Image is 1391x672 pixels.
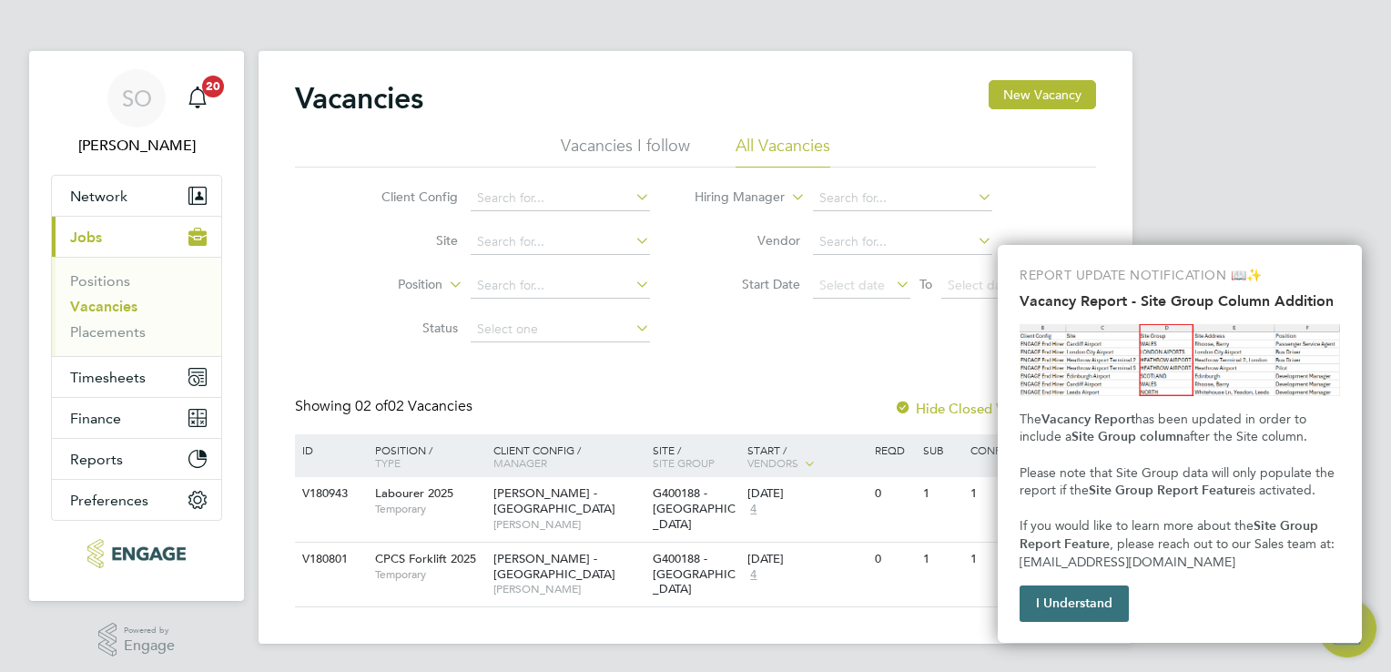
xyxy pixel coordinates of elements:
[919,434,966,465] div: Sub
[361,434,489,478] div: Position /
[70,451,123,468] span: Reports
[70,410,121,427] span: Finance
[747,502,759,517] span: 4
[493,455,547,470] span: Manager
[736,135,830,168] li: All Vacancies
[375,502,484,516] span: Temporary
[653,485,736,532] span: G400188 - [GEOGRAPHIC_DATA]
[989,80,1096,109] button: New Vacancy
[295,80,423,117] h2: Vacancies
[471,229,650,255] input: Search for...
[1020,412,1041,427] span: The
[353,232,458,249] label: Site
[648,434,744,478] div: Site /
[919,477,966,511] div: 1
[375,567,484,582] span: Temporary
[493,582,644,596] span: [PERSON_NAME]
[298,543,361,576] div: V180801
[124,638,175,654] span: Engage
[919,543,966,576] div: 1
[870,543,918,576] div: 0
[653,551,736,597] span: G400188 - [GEOGRAPHIC_DATA]
[1020,536,1338,570] span: , please reach out to our Sales team at: [EMAIL_ADDRESS][DOMAIN_NAME]
[1020,267,1340,285] p: REPORT UPDATE NOTIFICATION 📖✨
[966,543,1013,576] div: 1
[561,135,690,168] li: Vacancies I follow
[493,485,615,516] span: [PERSON_NAME] - [GEOGRAPHIC_DATA]
[695,276,800,292] label: Start Date
[1041,412,1135,427] strong: Vacancy Report
[747,567,759,583] span: 4
[87,539,185,568] img: peacerecruitment-logo-retina.png
[747,552,866,567] div: [DATE]
[813,186,992,211] input: Search for...
[375,455,401,470] span: Type
[1089,483,1247,498] strong: Site Group Report Feature
[355,397,388,415] span: 02 of
[1247,483,1315,498] span: is activated.
[1020,412,1310,445] span: has been updated in order to include a
[1071,429,1183,444] strong: Site Group column
[1020,518,1254,534] span: If you would like to learn more about the
[375,551,476,566] span: CPCS Forklift 2025
[493,551,615,582] span: [PERSON_NAME] - [GEOGRAPHIC_DATA]
[70,272,130,290] a: Positions
[70,188,127,205] span: Network
[1183,429,1307,444] span: after the Site column.
[966,477,1013,511] div: 1
[122,87,152,110] span: SO
[375,485,453,501] span: Labourer 2025
[743,434,870,480] div: Start /
[1020,585,1129,622] button: I Understand
[51,539,222,568] a: Go to home page
[966,434,1013,465] div: Conf
[51,135,222,157] span: Scott O'Malley
[695,232,800,249] label: Vendor
[680,188,785,207] label: Hiring Manager
[471,273,650,299] input: Search for...
[1020,324,1340,396] img: Site Group Column in Vacancy Report
[124,623,175,638] span: Powered by
[813,229,992,255] input: Search for...
[1020,292,1340,310] h2: Vacancy Report - Site Group Column Addition
[353,320,458,336] label: Status
[1020,465,1338,499] span: Please note that Site Group data will only populate the report if the
[948,277,1013,293] span: Select date
[471,186,650,211] input: Search for...
[202,76,224,97] span: 20
[338,276,442,294] label: Position
[51,69,222,157] a: Go to account details
[870,477,918,511] div: 0
[298,434,361,465] div: ID
[998,245,1362,643] div: Vacancy Report - Site Group Column Addition
[819,277,885,293] span: Select date
[298,477,361,511] div: V180943
[894,400,1056,417] label: Hide Closed Vacancies
[70,229,102,246] span: Jobs
[914,272,938,296] span: To
[355,397,472,415] span: 02 Vacancies
[70,298,137,315] a: Vacancies
[29,51,244,601] nav: Main navigation
[70,369,146,386] span: Timesheets
[653,455,715,470] span: Site Group
[353,188,458,205] label: Client Config
[70,492,148,509] span: Preferences
[870,434,918,465] div: Reqd
[1020,518,1322,552] strong: Site Group Report Feature
[493,517,644,532] span: [PERSON_NAME]
[747,455,798,470] span: Vendors
[70,323,146,341] a: Placements
[489,434,648,478] div: Client Config /
[295,397,476,416] div: Showing
[747,486,866,502] div: [DATE]
[471,317,650,342] input: Select one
